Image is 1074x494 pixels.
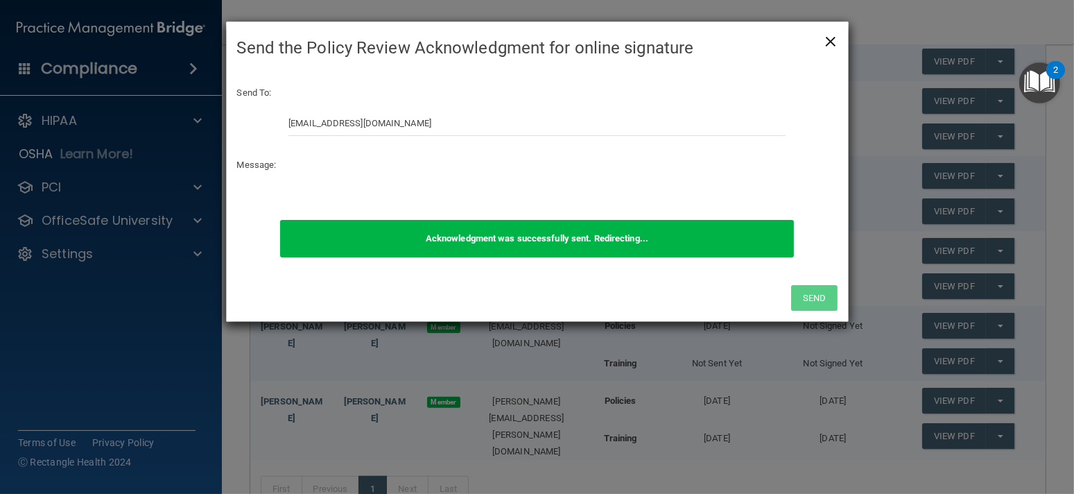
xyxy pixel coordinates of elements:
[824,26,837,53] span: ×
[1019,62,1060,103] button: Open Resource Center, 2 new notifications
[426,233,648,244] b: Acknowledgment was successfully sent. Redirecting...
[288,110,786,136] input: Email Address
[237,85,838,101] p: Send To:
[237,157,838,173] p: Message:
[237,33,838,63] h4: Send the Policy Review Acknowledgment for online signature
[791,285,837,311] button: Send
[1053,70,1058,88] div: 2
